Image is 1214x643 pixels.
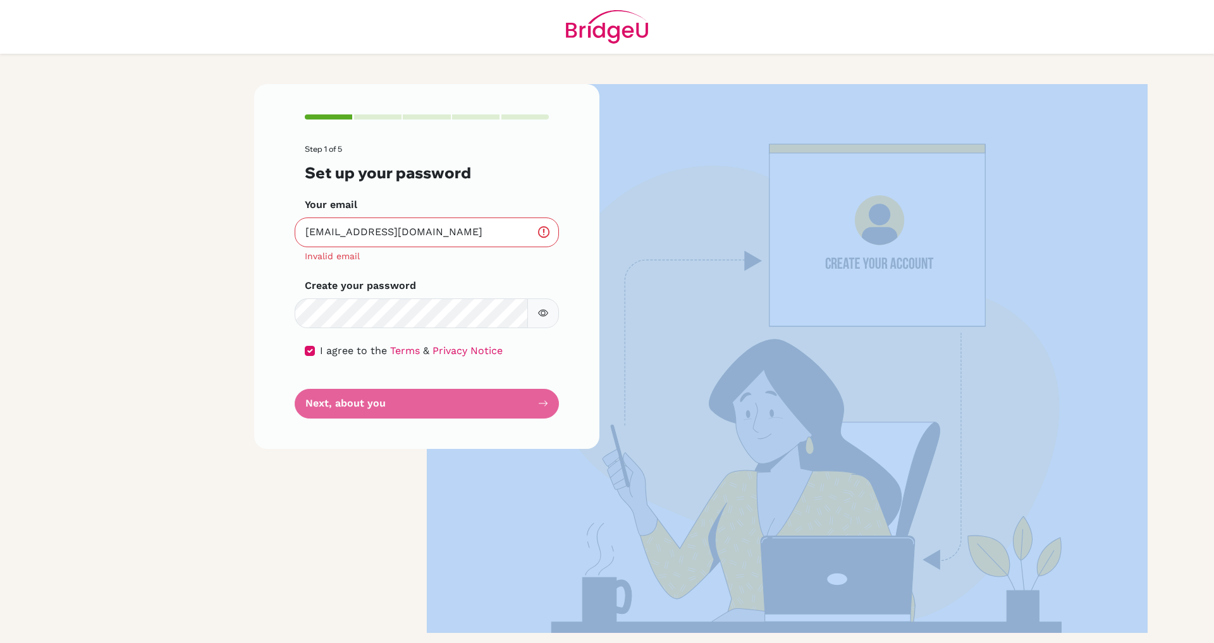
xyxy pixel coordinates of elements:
[432,345,503,357] a: Privacy Notice
[390,345,420,357] a: Terms
[305,197,357,212] label: Your email
[427,84,1148,633] img: Create your account
[305,164,549,182] h3: Set up your password
[423,345,429,357] span: &
[305,278,416,293] label: Create your password
[295,217,559,247] input: Insert your email*
[305,250,549,263] div: Invalid email
[320,345,387,357] span: I agree to the
[305,144,342,154] span: Step 1 of 5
